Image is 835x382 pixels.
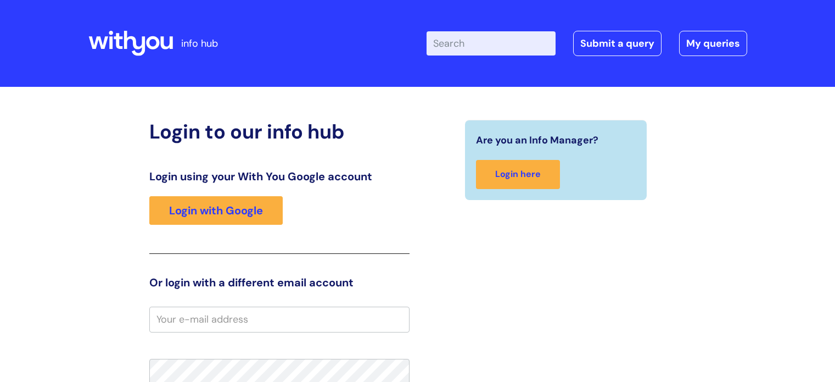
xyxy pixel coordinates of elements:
[679,31,747,56] a: My queries
[427,31,556,56] input: Search
[149,120,410,143] h2: Login to our info hub
[149,276,410,289] h3: Or login with a different email account
[573,31,662,56] a: Submit a query
[149,307,410,332] input: Your e-mail address
[149,170,410,183] h3: Login using your With You Google account
[181,35,218,52] p: info hub
[476,160,560,189] a: Login here
[476,131,598,149] span: Are you an Info Manager?
[149,196,283,225] a: Login with Google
